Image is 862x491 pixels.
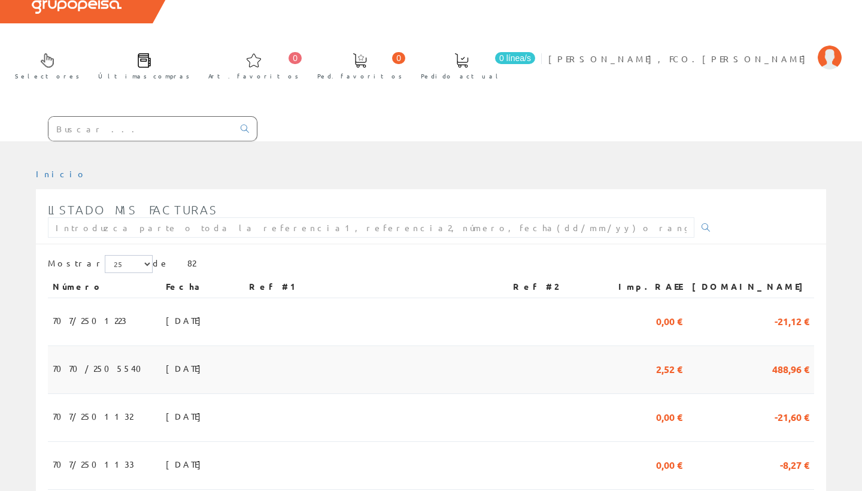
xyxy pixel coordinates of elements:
span: Pedido actual [421,70,502,82]
span: 0 línea/s [495,52,535,64]
span: Selectores [15,70,80,82]
a: Últimas compras [86,43,196,87]
span: [PERSON_NAME], FCO.[PERSON_NAME] [548,53,812,65]
span: 0,00 € [656,454,682,474]
input: Buscar ... [48,117,233,141]
input: Introduzca parte o toda la referencia1, referencia2, número, fecha(dd/mm/yy) o rango de fechas(dd... [48,217,694,238]
th: Fecha [161,276,244,298]
th: [DOMAIN_NAME] [687,276,814,298]
span: -21,12 € [775,310,809,331]
th: Ref #1 [244,276,508,298]
span: [DATE] [166,358,207,378]
span: [DATE] [166,454,207,474]
a: Selectores [3,43,86,87]
th: Ref #2 [508,276,597,298]
span: 488,96 € [772,358,809,378]
span: Ped. favoritos [317,70,402,82]
a: Inicio [36,168,87,179]
span: 707/2501133 [53,454,134,474]
span: 7070/2505540 [53,358,148,378]
span: Últimas compras [98,70,190,82]
span: 0 [392,52,405,64]
a: [PERSON_NAME], FCO.[PERSON_NAME] [548,43,842,54]
span: [DATE] [166,310,207,331]
span: 0,00 € [656,406,682,426]
span: -8,27 € [780,454,809,474]
span: Art. favoritos [208,70,299,82]
span: 707/2501223 [53,310,126,331]
span: 0 [289,52,302,64]
select: Mostrar [105,255,153,273]
th: Imp.RAEE [597,276,687,298]
th: Número [48,276,161,298]
span: 707/2501132 [53,406,133,426]
span: [DATE] [166,406,207,426]
span: 2,52 € [656,358,682,378]
span: 0,00 € [656,310,682,331]
label: Mostrar [48,255,153,273]
div: de 82 [48,255,814,276]
span: Listado mis facturas [48,202,218,217]
span: -21,60 € [775,406,809,426]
